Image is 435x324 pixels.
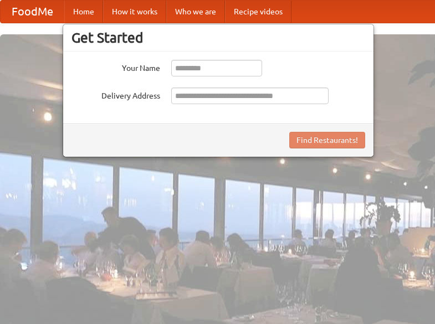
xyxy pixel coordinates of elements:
[289,132,365,148] button: Find Restaurants!
[71,29,365,46] h3: Get Started
[64,1,103,23] a: Home
[166,1,225,23] a: Who we are
[225,1,291,23] a: Recipe videos
[71,60,160,74] label: Your Name
[71,88,160,101] label: Delivery Address
[103,1,166,23] a: How it works
[1,1,64,23] a: FoodMe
